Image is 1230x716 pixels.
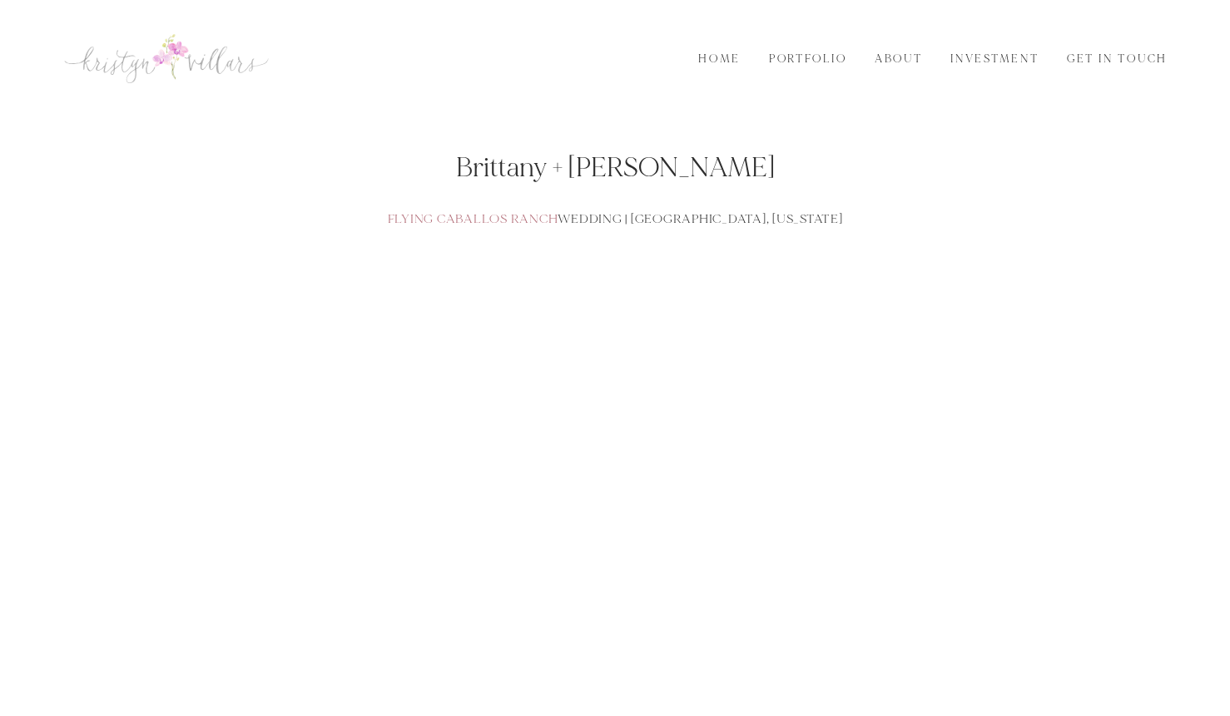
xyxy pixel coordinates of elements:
[759,50,856,68] a: Portfolio
[295,207,935,232] p: WEDDING | [GEOGRAPHIC_DATA], [US_STATE]
[388,211,558,227] a: FLYING CABALLOS RANCH
[940,50,1049,68] a: Investment
[295,150,935,187] h2: Brittany + [PERSON_NAME]
[62,32,270,85] img: Kristyn Villars | San Luis Obispo Wedding Photographer
[688,50,751,68] a: Home
[1057,50,1177,68] a: Get in Touch
[865,50,932,68] a: About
